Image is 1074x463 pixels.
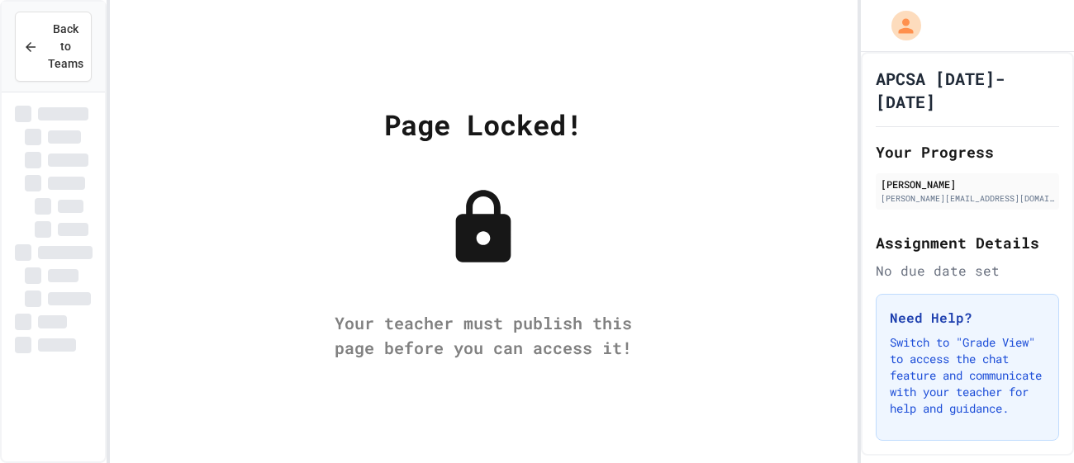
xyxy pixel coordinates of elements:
[876,231,1059,254] h2: Assignment Details
[876,140,1059,163] h2: Your Progress
[890,334,1045,417] p: Switch to "Grade View" to access the chat feature and communicate with your teacher for help and ...
[318,310,649,360] div: Your teacher must publish this page before you can access it!
[890,308,1045,328] h3: Need Help?
[48,21,83,73] span: Back to Teams
[881,177,1054,191] div: [PERSON_NAME]
[881,192,1054,205] div: [PERSON_NAME][EMAIL_ADDRESS][DOMAIN_NAME]
[15,12,92,82] button: Back to Teams
[384,103,582,145] div: Page Locked!
[876,67,1059,113] h1: APCSA [DATE]-[DATE]
[874,7,925,45] div: My Account
[876,261,1059,281] div: No due date set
